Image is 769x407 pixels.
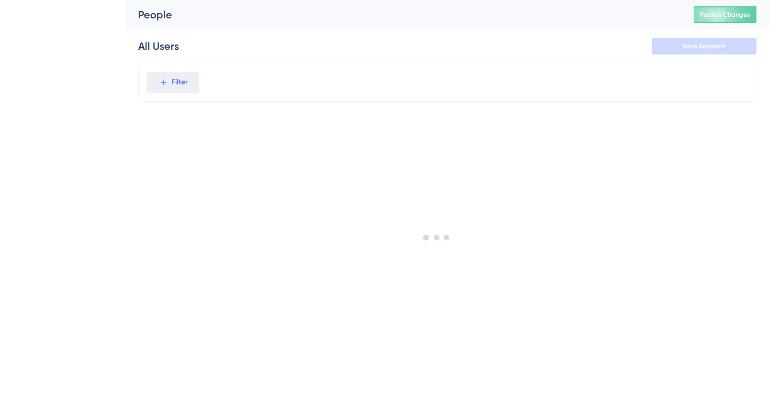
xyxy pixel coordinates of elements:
[652,38,756,54] button: Save Segment
[138,39,179,53] div: All Users
[683,42,726,50] span: Save Segment
[138,7,668,22] div: People
[700,10,750,19] span: Publish Changes
[694,6,756,23] button: Publish Changes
